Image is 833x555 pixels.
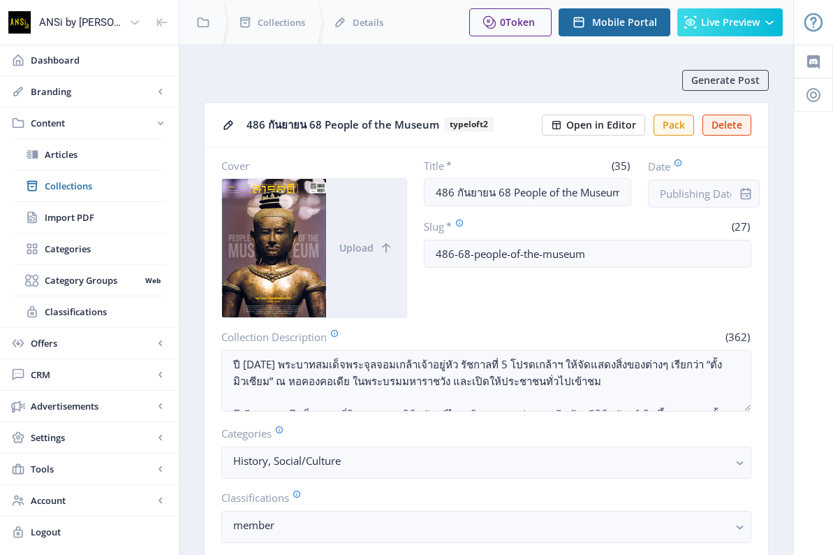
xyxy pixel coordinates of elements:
[39,7,124,38] div: ANSi by [PERSON_NAME]
[14,171,165,201] a: Collections
[648,180,760,208] input: Publishing Date
[14,233,165,264] a: Categories
[31,431,154,445] span: Settings
[592,17,657,28] span: Mobile Portal
[31,368,154,382] span: CRM
[424,219,582,234] label: Slug
[31,493,154,507] span: Account
[723,330,751,344] span: (362)
[424,159,522,173] label: Title
[31,116,154,130] span: Content
[610,159,631,173] span: (35)
[424,178,631,206] input: Type Collection Title ...
[353,15,383,29] span: Details
[45,242,165,256] span: Categories
[31,85,154,99] span: Branding
[221,159,396,173] label: Cover
[221,426,740,441] label: Categories
[469,8,552,36] button: 0Token
[246,114,533,136] div: 486 กันยายน 68 People of the Museum
[45,273,140,287] span: Category Groups
[14,139,165,170] a: Articles
[14,202,165,233] a: Import PDF
[445,117,493,131] b: typeloft2
[45,147,165,161] span: Articles
[221,490,740,505] label: Classifications
[31,525,168,539] span: Logout
[31,399,154,413] span: Advertisements
[14,296,165,327] a: Classifications
[542,115,645,136] button: Open in Editor
[691,75,760,86] span: Generate Post
[559,8,670,36] button: Mobile Portal
[31,336,154,350] span: Offers
[654,115,694,136] button: Pack
[31,53,168,67] span: Dashboard
[45,179,165,193] span: Collections
[648,159,741,174] label: Date
[31,462,154,476] span: Tools
[730,219,751,233] span: (27)
[221,447,751,479] button: History, Social/Culture
[326,179,406,317] button: Upload
[45,210,165,224] span: Import PDF
[8,11,31,34] img: properties.app_icon.png
[701,17,760,28] span: Live Preview
[339,243,374,254] span: Upload
[682,70,769,91] button: Generate Post
[233,452,728,469] nb-select-label: History, Social/Culture
[739,187,753,201] nb-icon: info
[424,240,752,268] input: this-is-how-a-slug-looks-like
[566,120,636,131] span: Open in Editor
[702,115,751,136] button: Delete
[45,305,165,319] span: Classifications
[258,15,305,29] span: Collections
[677,8,783,36] button: Live Preview
[14,265,165,296] a: Category GroupsWeb
[221,329,481,345] label: Collection Description
[506,15,535,29] span: Token
[140,273,165,287] nb-badge: Web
